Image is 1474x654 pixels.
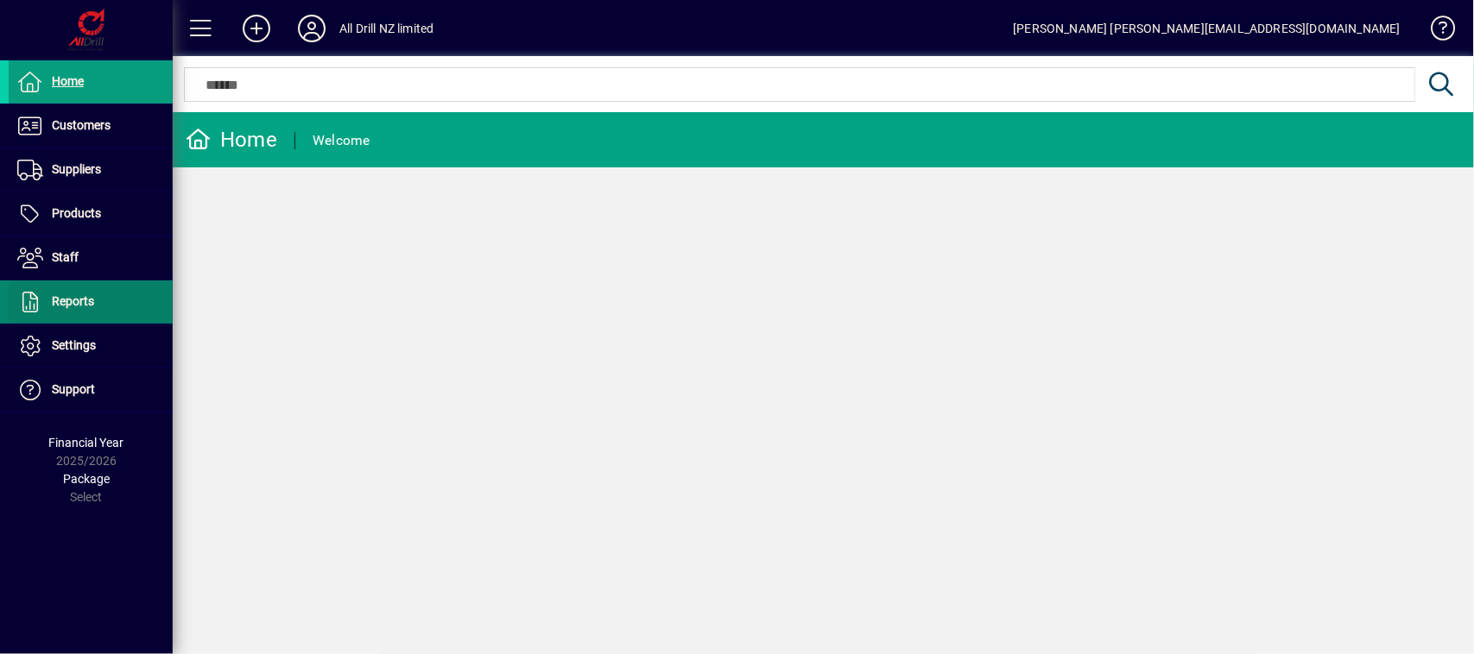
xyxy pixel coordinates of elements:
[9,236,173,280] a: Staff
[339,15,434,42] div: All Drill NZ limited
[1013,15,1401,42] div: [PERSON_NAME] [PERSON_NAME][EMAIL_ADDRESS][DOMAIN_NAME]
[9,280,173,324] a: Reports
[52,206,101,220] span: Products
[1418,3,1452,60] a: Knowledge Base
[63,472,110,486] span: Package
[52,338,96,352] span: Settings
[52,250,79,264] span: Staff
[284,13,339,44] button: Profile
[49,436,124,450] span: Financial Year
[9,104,173,148] a: Customers
[229,13,284,44] button: Add
[52,294,94,308] span: Reports
[52,118,111,132] span: Customers
[52,162,101,176] span: Suppliers
[9,324,173,368] a: Settings
[52,74,84,88] span: Home
[313,127,370,154] div: Welcome
[186,126,277,154] div: Home
[9,368,173,412] a: Support
[9,148,173,192] a: Suppliers
[52,382,95,396] span: Support
[9,192,173,236] a: Products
